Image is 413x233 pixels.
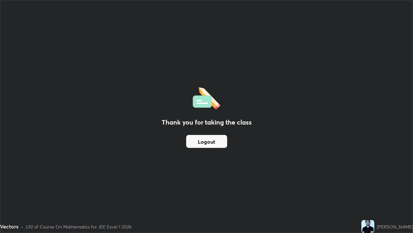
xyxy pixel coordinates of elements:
[193,85,220,110] img: offlineFeedback.1438e8b3.svg
[162,117,252,127] h2: Thank you for taking the class
[361,220,374,233] img: 7aced0a64bc6441e9f5d793565b0659e.jpg
[377,223,413,230] div: [PERSON_NAME]
[21,223,23,230] div: •
[26,223,132,230] div: L92 of Course On Mathematics for JEE Excel 1 2026
[186,135,227,148] button: Logout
